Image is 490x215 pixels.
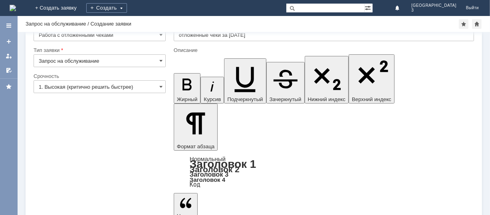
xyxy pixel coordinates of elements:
span: Жирный [177,96,198,102]
div: Описание [174,48,472,53]
div: Добрый день.Прошу удалить отложенные чеки за [DATE].Спасибо [3,3,117,16]
a: Заголовок 1 [190,158,256,170]
span: Верхний индекс [352,96,391,102]
div: Запрос на обслуживание / Создание заявки [26,21,131,27]
a: Заголовок 3 [190,171,228,178]
button: Формат абзаца [174,104,218,151]
span: 3 [411,8,456,13]
span: Подчеркнутый [227,96,263,102]
span: Зачеркнутый [270,96,302,102]
a: Заголовок 2 [190,165,240,174]
img: logo [10,5,16,11]
button: Жирный [174,73,201,104]
span: [GEOGRAPHIC_DATA] [411,3,456,8]
a: Заголовок 4 [190,176,225,183]
div: Добавить в избранное [459,19,468,29]
span: Расширенный поиск [365,4,373,11]
button: Верхний индекс [349,54,395,104]
span: Нижний индекс [308,96,346,102]
a: Код [190,181,200,188]
div: Формат абзаца [174,156,474,187]
div: Тип заявки [34,48,164,53]
button: Курсив [200,77,224,104]
a: Мои согласования [2,64,15,77]
a: Мои заявки [2,50,15,62]
a: Перейти на домашнюю страницу [10,5,16,11]
button: Нижний индекс [305,56,349,104]
a: Создать заявку [2,35,15,48]
span: Формат абзаца [177,143,214,149]
button: Зачеркнутый [266,62,305,104]
button: Подчеркнутый [224,58,266,104]
div: Сделать домашней страницей [472,19,482,29]
span: Курсив [204,96,221,102]
div: Создать [86,3,127,13]
div: Срочность [34,74,164,79]
a: Нормальный [190,155,226,162]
